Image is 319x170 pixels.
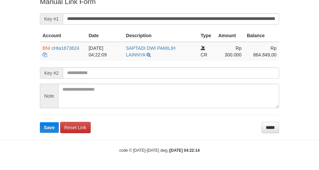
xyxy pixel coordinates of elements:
th: Account [40,30,86,42]
a: Reset Link [60,122,91,133]
span: BNI [43,45,50,51]
span: Key #1 [40,13,63,25]
a: Copy cHta1673624 to clipboard [43,52,47,57]
th: Date [86,30,123,42]
span: Note [40,84,58,108]
small: code © [DATE]-[DATE] dwg | [119,148,200,153]
span: Reset Link [64,125,86,130]
span: Save [44,125,55,130]
th: Description [123,30,198,42]
th: Amount [216,30,244,42]
span: Key #2 [40,67,63,79]
td: Rp 864.849,00 [244,42,279,61]
td: Rp 300.000 [216,42,244,61]
a: cHta1673624 [52,45,79,51]
th: Type [198,30,216,42]
strong: [DATE] 04:22:14 [170,148,200,153]
button: Save [40,122,59,133]
span: CR [201,52,207,57]
td: [DATE] 04:22:09 [86,42,123,61]
a: SAPTADI DWI PAMILIH LAINNYA [126,45,175,57]
th: Balance [244,30,279,42]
